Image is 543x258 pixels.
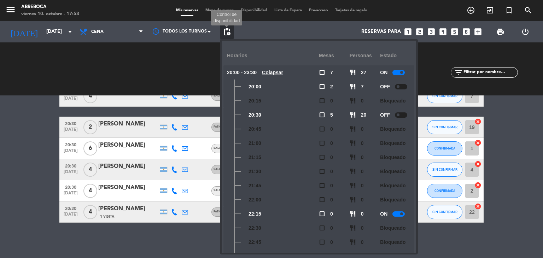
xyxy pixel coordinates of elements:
[361,224,364,232] span: 0
[62,127,80,135] span: [DATE]
[350,154,356,160] span: restaurant
[330,97,333,105] span: 0
[249,139,261,147] span: 21:00
[380,139,405,147] span: Bloqueado
[319,140,325,146] span: check_box_outline_blank
[249,196,261,204] span: 22:00
[62,204,80,212] span: 20:30
[249,210,261,218] span: 22:15
[62,183,80,191] span: 20:30
[319,112,325,118] span: check_box_outline_blank
[350,182,356,189] span: restaurant
[319,154,325,160] span: check_box_outline_blank
[249,125,261,133] span: 20:45
[350,239,356,245] span: restaurant
[319,46,350,65] div: Mesas
[62,119,80,127] span: 20:30
[211,10,242,26] div: Control de disponibilidad
[350,126,356,132] span: restaurant
[350,140,356,146] span: restaurant
[249,111,261,119] span: 20:30
[350,225,356,231] span: restaurant
[361,83,364,91] span: 7
[332,8,371,12] span: Tarjetas de regalo
[62,212,80,220] span: [DATE]
[214,147,224,149] span: SALON
[98,183,158,192] div: [PERSON_NAME]
[505,6,513,14] i: turned_in_not
[83,184,97,198] span: 4
[350,168,356,175] span: restaurant
[350,98,356,104] span: restaurant
[249,83,261,91] span: 20:00
[262,70,283,75] u: Colapsar
[486,6,494,14] i: exit_to_app
[427,205,462,219] button: SIN CONFIRMAR
[249,224,261,232] span: 22:30
[427,141,462,156] button: CONFIRMADA
[319,83,325,90] span: check_box_outline_blank
[271,8,305,12] span: Lista de Espera
[474,118,481,125] i: cancel
[350,197,356,203] span: restaurant
[83,205,97,219] span: 4
[62,96,80,104] span: [DATE]
[21,4,79,11] div: ABREBOCA
[305,8,332,12] span: Pre-acceso
[330,125,333,133] span: 0
[350,46,380,65] div: personas
[432,168,457,171] span: SIN CONFIRMAR
[5,24,43,40] i: [DATE]
[319,126,325,132] span: check_box_outline_blank
[214,125,222,128] span: PATIO
[249,97,261,105] span: 20:15
[330,83,333,91] span: 2
[380,46,411,65] div: Estado
[361,210,364,218] span: 0
[380,196,405,204] span: Bloqueado
[62,191,80,199] span: [DATE]
[427,89,462,103] button: SIN CONFIRMAR
[380,210,387,218] span: ON
[361,139,364,147] span: 0
[319,69,325,76] span: check_box_outline_blank
[434,189,455,193] span: CONFIRMADA
[474,182,481,189] i: cancel
[350,211,356,217] span: restaurant
[249,168,261,176] span: 21:30
[361,182,364,190] span: 0
[330,139,333,147] span: 0
[5,4,16,17] button: menu
[330,196,333,204] span: 0
[62,170,80,178] span: [DATE]
[249,238,261,246] span: 22:45
[474,139,481,146] i: cancel
[454,68,463,77] i: filter_list
[98,204,158,213] div: [PERSON_NAME]
[350,112,356,118] span: restaurant
[474,160,481,168] i: cancel
[438,27,448,36] i: looks_4
[361,196,364,204] span: 0
[380,125,405,133] span: Bloqueado
[380,168,405,176] span: Bloqueado
[380,97,405,105] span: Bloqueado
[361,111,367,119] span: 20
[330,210,333,218] span: 0
[380,111,390,119] span: OFF
[62,162,80,170] span: 20:30
[319,225,325,231] span: check_box_outline_blank
[521,28,530,36] i: power_settings_new
[513,21,538,42] div: LOG OUT
[350,83,356,90] span: restaurant
[432,125,457,129] span: SIN CONFIRMAR
[319,239,325,245] span: check_box_outline_blank
[249,153,261,162] span: 21:15
[330,224,333,232] span: 0
[319,197,325,203] span: check_box_outline_blank
[83,120,97,134] span: 2
[227,69,257,77] span: 20:00 - 23:30
[403,27,413,36] i: looks_one
[214,168,224,171] span: SALON
[62,140,80,148] span: 20:30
